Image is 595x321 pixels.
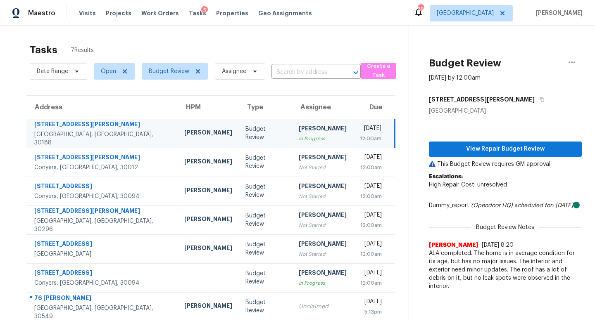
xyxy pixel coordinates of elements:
div: 12:00am [360,279,382,287]
div: Budget Review [245,125,286,142]
div: 12:00am [360,221,382,229]
div: Not Started [299,250,347,258]
h5: [STREET_ADDRESS][PERSON_NAME] [429,95,535,104]
div: Not Started [299,221,347,229]
div: 5:13pm [360,308,382,316]
div: [GEOGRAPHIC_DATA], [GEOGRAPHIC_DATA], 30188 [34,130,171,147]
div: [PERSON_NAME] [299,211,347,221]
span: Visits [79,9,96,17]
div: [DATE] [360,211,382,221]
div: Dummy_report [429,201,582,210]
b: Escalations: [429,174,463,179]
span: [GEOGRAPHIC_DATA] [437,9,494,17]
button: Copy Address [535,92,546,107]
div: [PERSON_NAME] [184,186,232,196]
div: Conyers, [GEOGRAPHIC_DATA], 30094 [34,192,171,201]
div: [DATE] [360,182,382,192]
div: [GEOGRAPHIC_DATA], [GEOGRAPHIC_DATA], 30549 [34,304,171,321]
div: 5 [201,6,208,14]
div: [DATE] [360,153,382,163]
div: 76 [PERSON_NAME] [34,294,171,304]
div: Budget Review [245,183,286,199]
th: Address [26,96,178,119]
span: [PERSON_NAME] [533,9,583,17]
div: 12:00am [360,135,381,143]
span: Create a Task [365,61,392,80]
div: [PERSON_NAME] [299,124,347,135]
i: scheduled for: [DATE] [514,203,573,208]
div: 12:00am [360,163,382,172]
div: Budget Review [245,269,286,286]
div: [DATE] [360,124,381,135]
input: Search by address [271,66,338,79]
span: Geo Assignments [258,9,312,17]
h2: Tasks [30,46,57,54]
div: 12:00am [360,250,382,258]
span: 7 Results [71,46,94,54]
div: 12:00am [360,192,382,201]
div: [PERSON_NAME] [299,269,347,279]
div: Budget Review [245,212,286,228]
div: Budget Review [245,298,286,315]
div: [DATE] [360,240,382,250]
span: Properties [216,9,248,17]
div: Budget Review [245,241,286,257]
span: Budget Review [149,67,189,76]
div: [STREET_ADDRESS][PERSON_NAME] [34,120,171,130]
div: [GEOGRAPHIC_DATA] [429,107,582,115]
div: Unclaimed [299,302,347,311]
th: Due [353,96,395,119]
span: View Repair Budget Review [436,144,575,154]
div: Conyers, [GEOGRAPHIC_DATA], 30012 [34,163,171,172]
div: [STREET_ADDRESS] [34,269,171,279]
div: Not Started [299,192,347,201]
button: Create a Task [361,63,396,79]
span: Tasks [189,10,206,16]
div: [GEOGRAPHIC_DATA], [GEOGRAPHIC_DATA], 30296 [34,217,171,234]
div: [PERSON_NAME] [184,157,232,168]
th: Assignee [292,96,353,119]
span: Open [101,67,116,76]
div: Not Started [299,163,347,172]
div: In Progress [299,135,347,143]
i: (Opendoor HQ) [471,203,513,208]
button: View Repair Budget Review [429,142,582,157]
div: 39 [418,5,424,13]
button: Open [350,67,362,78]
span: ALA completed. The home is in average condition for its age, but has no major issues. The interio... [429,249,582,290]
div: [PERSON_NAME] [184,215,232,225]
div: [STREET_ADDRESS][PERSON_NAME] [34,207,171,217]
span: Date Range [37,67,68,76]
span: Budget Review Notes [471,223,539,231]
div: [STREET_ADDRESS] [34,182,171,192]
th: Type [239,96,292,119]
div: [PERSON_NAME] [184,128,232,139]
span: Projects [106,9,131,17]
div: [DATE] [360,297,382,308]
span: High Repair Cost: unresolved [429,182,507,188]
p: This Budget Review requires GM approval [429,160,582,168]
div: [DATE] [360,269,382,279]
div: [PERSON_NAME] [184,302,232,312]
div: [STREET_ADDRESS] [34,240,171,250]
span: [PERSON_NAME] [429,241,478,249]
div: In Progress [299,279,347,287]
div: [PERSON_NAME] [299,182,347,192]
div: Budget Review [245,154,286,170]
span: Assignee [222,67,246,76]
span: Maestro [28,9,55,17]
div: [DATE] by 12:00am [429,74,481,82]
th: HPM [178,96,239,119]
div: [PERSON_NAME] [184,244,232,254]
div: [PERSON_NAME] [299,153,347,163]
div: [GEOGRAPHIC_DATA] [34,250,171,258]
div: [PERSON_NAME] [299,240,347,250]
div: Conyers, [GEOGRAPHIC_DATA], 30094 [34,279,171,287]
span: Work Orders [141,9,179,17]
h2: Budget Review [429,59,501,67]
span: [DATE] 8:20 [482,242,514,248]
div: [STREET_ADDRESS][PERSON_NAME] [34,153,171,163]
